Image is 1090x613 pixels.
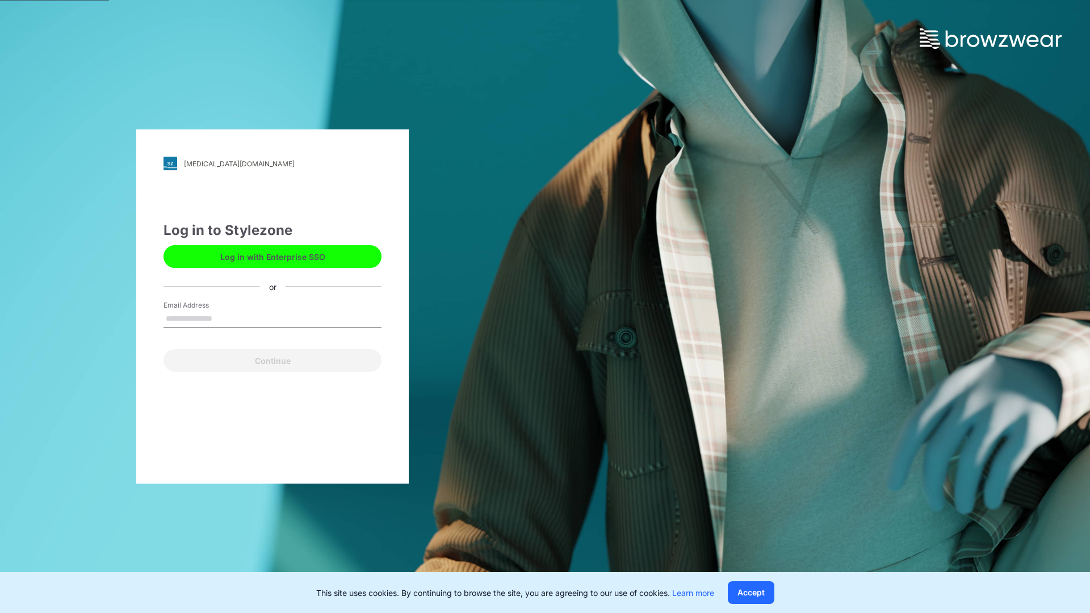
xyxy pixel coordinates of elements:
[260,280,286,292] div: or
[316,587,714,599] p: This site uses cookies. By continuing to browse the site, you are agreeing to our use of cookies.
[163,220,381,241] div: Log in to Stylezone
[163,157,177,170] img: svg+xml;base64,PHN2ZyB3aWR0aD0iMjgiIGhlaWdodD0iMjgiIHZpZXdCb3g9IjAgMCAyOCAyOCIgZmlsbD0ibm9uZSIgeG...
[163,157,381,170] a: [MEDICAL_DATA][DOMAIN_NAME]
[163,300,243,310] label: Email Address
[728,581,774,604] button: Accept
[672,588,714,598] a: Learn more
[920,28,1062,49] img: browzwear-logo.73288ffb.svg
[163,245,381,268] button: Log in with Enterprise SSO
[184,159,295,168] div: [MEDICAL_DATA][DOMAIN_NAME]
